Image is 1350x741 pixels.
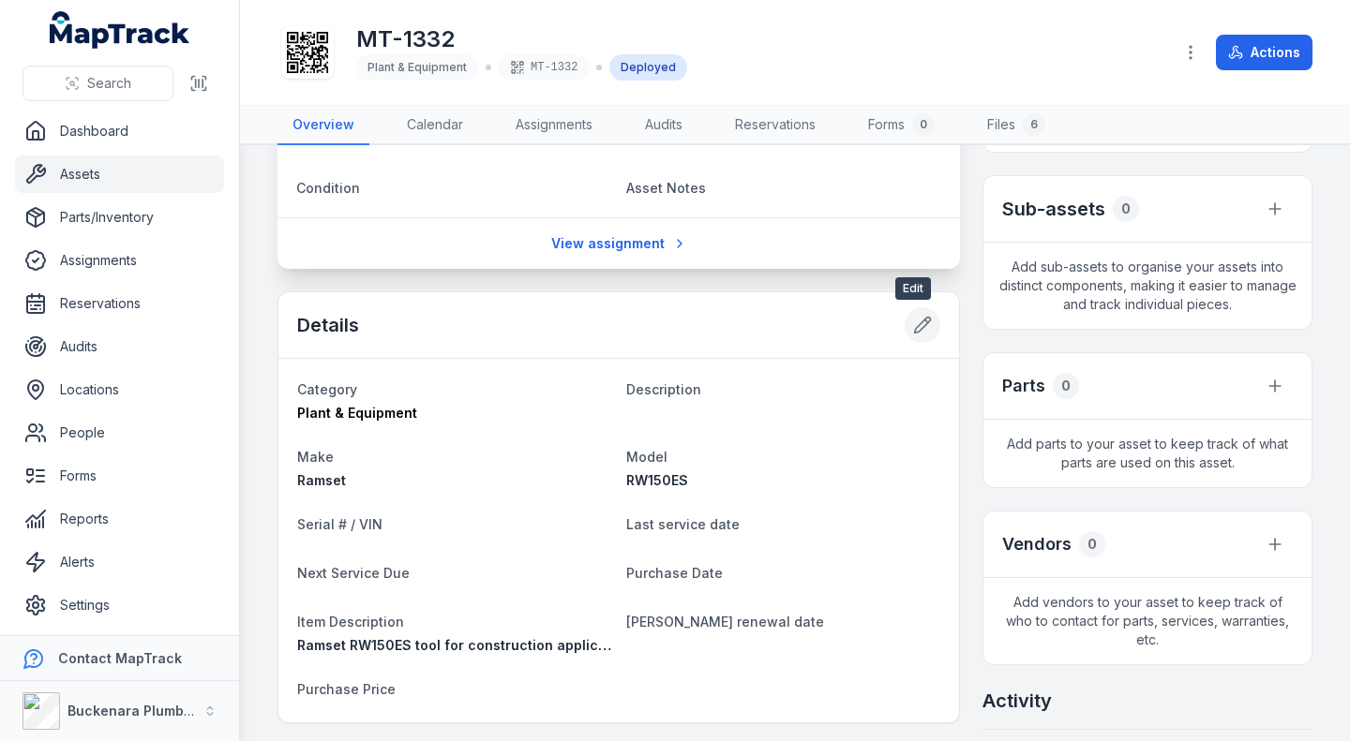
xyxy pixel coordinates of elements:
div: 6 [1023,113,1045,136]
h2: Activity [982,688,1052,714]
span: Next Service Due [297,565,410,581]
span: Category [297,381,357,397]
span: [PERSON_NAME] renewal date [626,614,824,630]
strong: Buckenara Plumbing Gas & Electrical [67,703,314,719]
a: People [15,414,224,452]
a: Audits [630,106,697,145]
span: Model [626,449,667,465]
h3: Vendors [1002,531,1072,557]
span: Plant & Equipment [367,60,467,74]
div: 0 [1113,196,1139,222]
span: Add sub-assets to organise your assets into distinct components, making it easier to manage and t... [983,243,1312,329]
a: MapTrack [50,11,190,49]
a: Locations [15,371,224,408]
a: Overview [277,106,369,145]
a: Forms [15,457,224,495]
span: Asset Notes [626,180,706,196]
span: Item Description [297,614,404,630]
a: Files6 [972,106,1060,145]
a: Reservations [15,285,224,322]
span: Edit [895,277,931,300]
span: Plant & Equipment [297,405,417,421]
h2: Details [297,312,359,338]
span: Ramset [297,472,346,488]
a: Parts/Inventory [15,199,224,236]
span: RW150ES [626,472,688,488]
h3: Parts [1002,373,1045,399]
a: Reports [15,500,224,538]
h1: MT-1332 [356,24,687,54]
div: 0 [1053,373,1079,399]
a: Dashboard [15,112,224,150]
div: 0 [1079,531,1105,557]
a: Reservations [720,106,831,145]
a: Alerts [15,543,224,581]
span: Description [626,381,701,397]
button: Search [22,66,173,101]
span: Make [297,449,334,465]
span: Serial # / VIN [297,516,382,532]
div: MT-1332 [499,54,589,81]
a: Audits [15,328,224,365]
div: Deployed [609,54,687,81]
span: Last service date [626,516,740,532]
a: View assignment [539,226,699,261]
strong: Contact MapTrack [58,650,182,666]
a: Calendar [392,106,478,145]
h2: Sub-assets [1002,196,1105,222]
button: Actions [1216,35,1312,70]
a: Assignments [501,106,607,145]
span: Condition [296,180,360,196]
a: Settings [15,586,224,624]
span: Purchase Price [297,681,396,697]
a: Assignments [15,242,224,279]
span: Ramset RW150ES tool for construction applications [297,637,639,653]
a: Forms0 [853,106,950,145]
span: Purchase Date [626,565,723,581]
div: 0 [912,113,935,136]
span: Add parts to your asset to keep track of what parts are used on this asset. [983,420,1312,487]
a: Assets [15,156,224,193]
span: Search [87,74,131,93]
span: Add vendors to your asset to keep track of who to contact for parts, services, warranties, etc. [983,578,1312,664]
